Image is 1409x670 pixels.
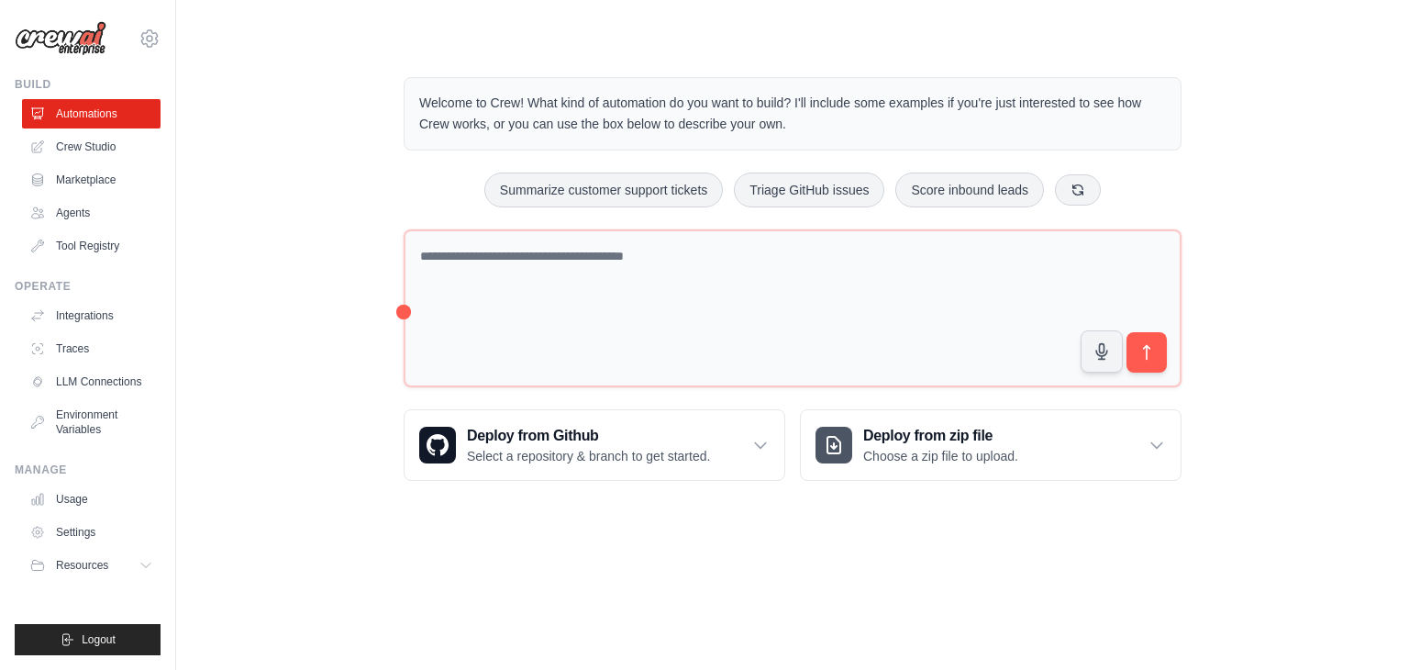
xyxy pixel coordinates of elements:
[22,485,161,514] a: Usage
[863,447,1018,465] p: Choose a zip file to upload.
[22,301,161,330] a: Integrations
[22,132,161,162] a: Crew Studio
[22,551,161,580] button: Resources
[484,173,723,207] button: Summarize customer support tickets
[22,334,161,363] a: Traces
[22,518,161,547] a: Settings
[15,279,161,294] div: Operate
[22,198,161,228] a: Agents
[895,173,1044,207] button: Score inbound leads
[467,425,710,447] h3: Deploy from Github
[22,400,161,444] a: Environment Variables
[56,558,108,573] span: Resources
[22,367,161,396] a: LLM Connections
[15,624,161,655] button: Logout
[15,463,161,477] div: Manage
[22,99,161,128] a: Automations
[22,231,161,261] a: Tool Registry
[467,447,710,465] p: Select a repository & branch to get started.
[734,173,884,207] button: Triage GitHub issues
[15,77,161,92] div: Build
[22,165,161,195] a: Marketplace
[15,21,106,56] img: Logo
[82,632,116,647] span: Logout
[863,425,1018,447] h3: Deploy from zip file
[419,93,1166,135] p: Welcome to Crew! What kind of automation do you want to build? I'll include some examples if you'...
